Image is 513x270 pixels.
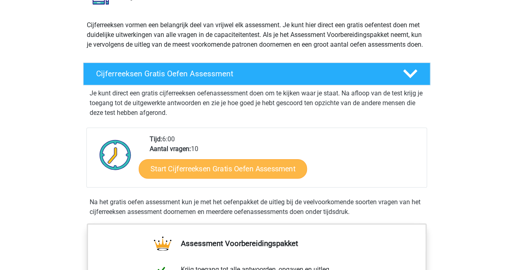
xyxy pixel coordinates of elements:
b: Aantal vragen: [150,145,191,153]
b: Tijd: [150,135,162,143]
h4: Cijferreeksen Gratis Oefen Assessment [96,69,390,78]
p: Cijferreeksen vormen een belangrijk deel van vrijwel elk assessment. Je kunt hier direct een grat... [87,20,427,50]
div: 6:00 10 [144,134,426,187]
img: Klok [95,134,136,175]
div: Na het gratis oefen assessment kun je met het oefenpakket de uitleg bij de veelvoorkomende soorte... [86,197,427,217]
a: Start Cijferreeksen Gratis Oefen Assessment [139,159,307,178]
p: Je kunt direct een gratis cijferreeksen oefenassessment doen om te kijken waar je staat. Na afloo... [90,89,424,118]
a: Cijferreeksen Gratis Oefen Assessment [80,63,434,85]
